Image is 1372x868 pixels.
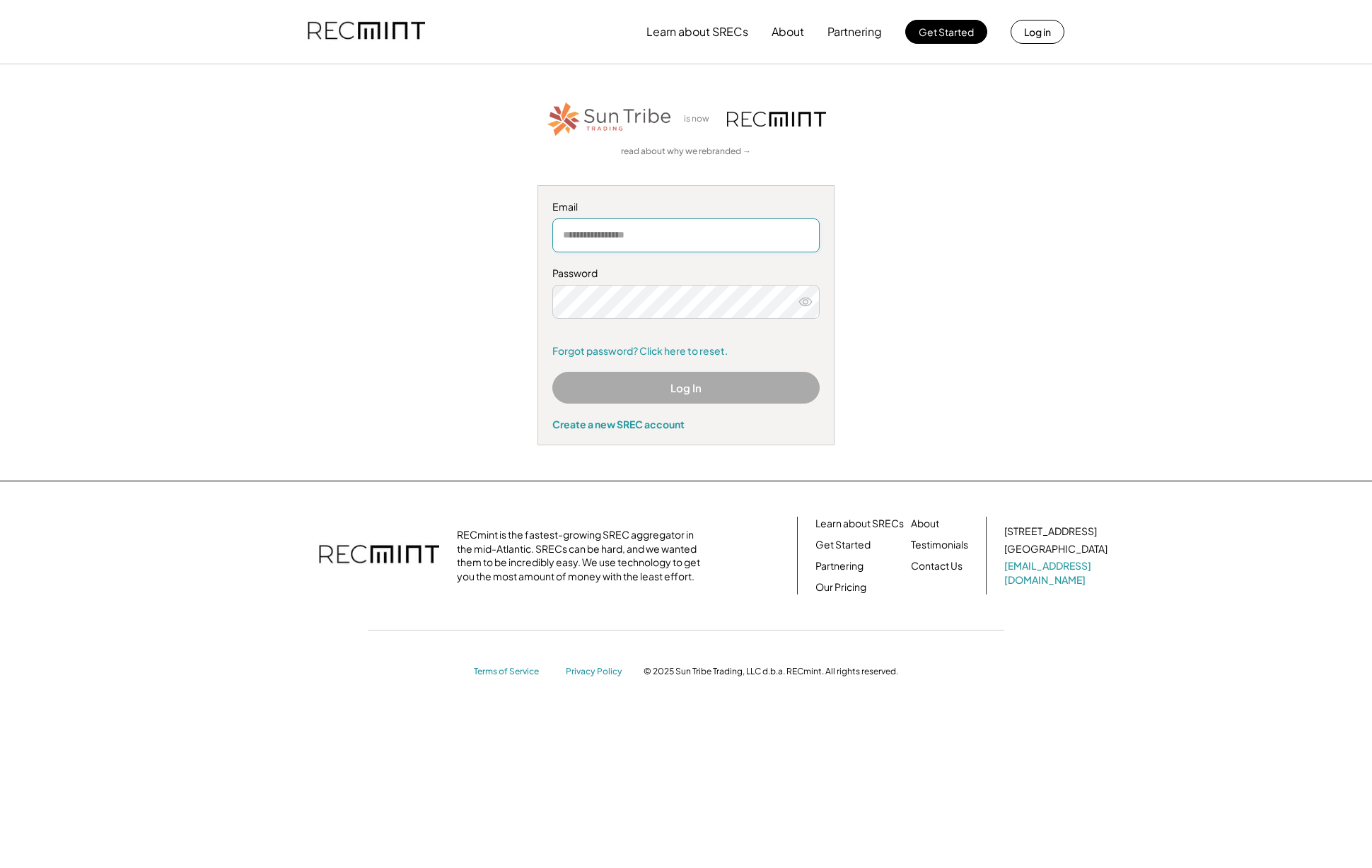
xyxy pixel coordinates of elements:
[457,528,708,583] div: RECmint is the fastest-growing SREC aggregator in the mid-Atlantic. SRECs can be hard, and we wan...
[911,538,968,552] a: Testimonials
[644,666,898,677] div: © 2025 Sun Tribe Trading, LLC d.b.a. RECmint. All rights reserved.
[552,372,820,404] button: Log In
[552,418,820,430] div: Create a new SREC account
[308,8,425,56] img: recmint-logotype%403x.png
[1011,20,1064,44] button: Log in
[905,20,987,44] button: Get Started
[474,666,552,678] a: Terms of Service
[1004,524,1097,539] div: [STREET_ADDRESS]
[815,580,866,594] a: Our Pricing
[815,538,871,552] a: Get Started
[911,559,963,573] a: Contact Us
[566,666,629,678] a: Privacy Policy
[552,266,820,281] div: Password
[552,344,820,358] a: Forgot password? Click here to reset.
[1004,542,1108,556] div: [GEOGRAPHIC_DATA]
[546,100,673,139] img: STT_Horizontal_Logo%2B-%2BColor.png
[621,146,751,158] a: read about why we rebranded →
[827,18,882,46] button: Partnering
[1004,559,1110,587] a: [EMAIL_ADDRESS][DOMAIN_NAME]
[552,200,820,214] div: Email
[680,113,720,125] div: is now
[772,18,804,46] button: About
[319,531,439,580] img: recmint-logotype%403x.png
[911,517,939,531] a: About
[815,517,904,531] a: Learn about SRECs
[815,559,864,573] a: Partnering
[646,18,748,46] button: Learn about SRECs
[727,112,826,127] img: recmint-logotype%403x.png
